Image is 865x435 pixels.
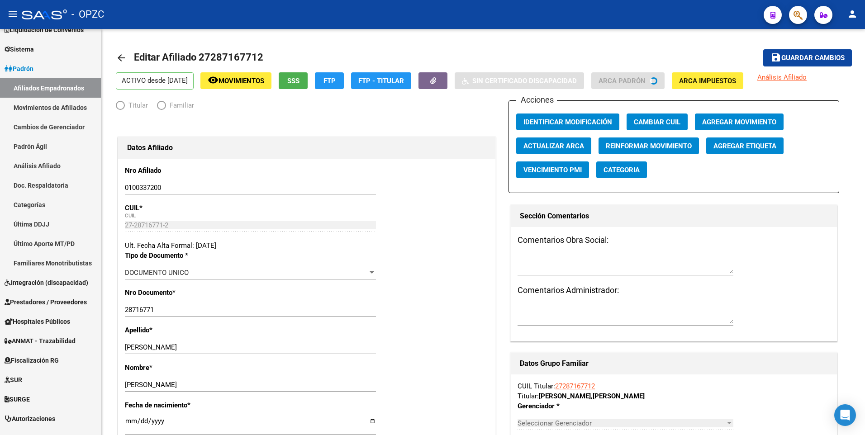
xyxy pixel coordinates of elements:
p: Fecha de nacimiento [125,400,234,410]
p: Nombre [125,363,234,373]
span: DOCUMENTO UNICO [125,269,189,277]
span: - OPZC [71,5,104,24]
span: SUR [5,375,22,385]
div: Open Intercom Messenger [834,404,856,426]
span: Liquidación de Convenios [5,25,84,35]
span: Análisis Afiliado [757,73,807,81]
span: Sistema [5,44,34,54]
button: Vencimiento PMI [516,161,589,178]
span: SURGE [5,394,30,404]
span: Sin Certificado Discapacidad [472,77,577,85]
button: SSS [279,72,308,89]
span: Integración (discapacidad) [5,278,88,288]
span: Categoria [604,166,640,174]
h3: Comentarios Administrador: [518,284,830,297]
mat-radio-group: Elija una opción [116,103,203,111]
p: Nro Documento [125,288,234,298]
p: CUIL [125,203,234,213]
button: Sin Certificado Discapacidad [455,72,584,89]
div: Ult. Fecha Alta Formal: [DATE] [125,241,489,251]
button: Cambiar CUIL [627,113,688,130]
span: FTP - Titular [358,77,404,85]
span: , [591,392,593,400]
button: Identificar Modificación [516,113,619,130]
p: Gerenciador * [518,401,611,411]
span: Reinformar Movimiento [606,142,692,150]
h3: Comentarios Obra Social: [518,234,830,246]
mat-icon: menu [7,9,18,19]
mat-icon: person [847,9,858,19]
h1: Datos Afiliado [127,141,486,155]
span: Familiar [166,100,194,110]
h1: Sección Comentarios [520,209,828,223]
div: CUIL Titular: Titular: [518,381,830,401]
mat-icon: save [770,52,781,63]
a: 27287167712 [555,382,595,390]
button: Movimientos [200,72,271,89]
span: Vencimiento PMI [523,166,582,174]
span: Hospitales Públicos [5,317,70,326]
button: Categoria [596,161,647,178]
button: Reinformar Movimiento [599,137,699,154]
button: ARCA Impuestos [672,72,743,89]
span: FTP [323,77,336,85]
mat-icon: remove_red_eye [208,75,219,85]
span: ARCA Impuestos [679,77,736,85]
span: Guardar cambios [781,54,845,62]
span: ARCA Padrón [599,77,646,85]
button: FTP [315,72,344,89]
span: Actualizar ARCA [523,142,584,150]
span: Editar Afiliado 27287167712 [134,52,263,63]
p: ACTIVO desde [DATE] [116,72,194,90]
span: Padrón [5,64,33,74]
span: Cambiar CUIL [634,118,680,126]
span: Autorizaciones [5,414,55,424]
button: Agregar Movimiento [695,113,784,130]
span: Prestadores / Proveedores [5,297,87,307]
span: Titular [125,100,148,110]
button: Actualizar ARCA [516,137,591,154]
h1: Datos Grupo Familiar [520,356,828,371]
span: Agregar Etiqueta [713,142,776,150]
span: Seleccionar Gerenciador [518,419,725,427]
strong: [PERSON_NAME] [PERSON_NAME] [539,392,645,400]
button: Agregar Etiqueta [706,137,784,154]
span: Fiscalización RG [5,355,59,365]
span: Agregar Movimiento [702,118,776,126]
button: ARCA Padrón [591,72,665,89]
h3: Acciones [516,94,557,106]
mat-icon: arrow_back [116,52,127,63]
p: Apellido [125,325,234,335]
span: Identificar Modificación [523,118,612,126]
button: Guardar cambios [763,49,852,66]
span: Movimientos [219,77,264,85]
span: ANMAT - Trazabilidad [5,336,76,346]
p: Nro Afiliado [125,165,234,175]
p: Tipo de Documento * [125,251,234,260]
span: SSS [287,77,299,85]
button: FTP - Titular [351,72,411,89]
